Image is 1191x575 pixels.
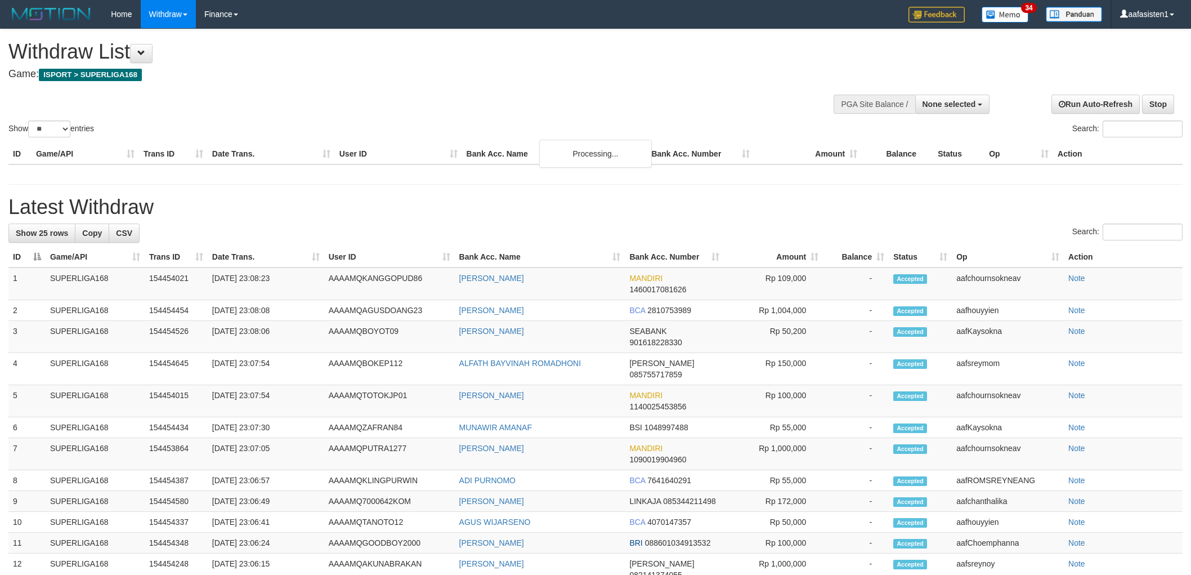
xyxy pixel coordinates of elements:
[8,300,46,321] td: 2
[145,470,208,491] td: 154454387
[952,321,1064,353] td: aafKaysokna
[629,274,662,283] span: MANDIRI
[1068,306,1085,315] a: Note
[982,7,1029,23] img: Button%20Memo.svg
[823,438,889,470] td: -
[629,444,662,453] span: MANDIRI
[459,444,524,453] a: [PERSON_NAME]
[724,385,823,417] td: Rp 100,000
[724,470,823,491] td: Rp 55,000
[1051,95,1140,114] a: Run Auto-Refresh
[625,247,724,268] th: Bank Acc. Number: activate to sort column ascending
[208,247,324,268] th: Date Trans.: activate to sort column ascending
[145,533,208,554] td: 154454348
[724,491,823,512] td: Rp 172,000
[8,533,46,554] td: 11
[1068,538,1085,547] a: Note
[208,438,324,470] td: [DATE] 23:07:05
[724,268,823,300] td: Rp 109,000
[145,491,208,512] td: 154454580
[1072,224,1183,240] label: Search:
[724,438,823,470] td: Rp 1,000,000
[8,6,94,23] img: MOTION_logo.png
[1068,423,1085,432] a: Note
[952,470,1064,491] td: aafROMSREYNEANG
[933,144,984,164] th: Status
[459,476,516,485] a: ADI PURNOMO
[644,423,688,432] span: Copy 1048997488 to clipboard
[46,470,145,491] td: SUPERLIGA168
[893,274,927,284] span: Accepted
[629,338,682,347] span: Copy 901618228330 to clipboard
[647,306,691,315] span: Copy 2810753989 to clipboard
[893,560,927,569] span: Accepted
[823,385,889,417] td: -
[893,424,927,433] span: Accepted
[459,306,524,315] a: [PERSON_NAME]
[324,300,455,321] td: AAAAMQAGUSDOANG23
[116,229,132,238] span: CSV
[208,533,324,554] td: [DATE] 23:06:24
[952,385,1064,417] td: aafchournsokneav
[8,321,46,353] td: 3
[1103,121,1183,137] input: Search:
[823,268,889,300] td: -
[952,300,1064,321] td: aafhouyyien
[46,353,145,385] td: SUPERLIGA168
[1068,497,1085,506] a: Note
[145,353,208,385] td: 154454645
[324,438,455,470] td: AAAAMQPUTRA1277
[629,559,694,568] span: [PERSON_NAME]
[8,41,783,63] h1: Withdraw List
[893,497,927,507] span: Accepted
[208,417,324,438] td: [DATE] 23:07:30
[984,144,1053,164] th: Op
[208,268,324,300] td: [DATE] 23:08:23
[459,327,524,336] a: [PERSON_NAME]
[629,370,682,379] span: Copy 085755717859 to clipboard
[893,359,927,369] span: Accepted
[1103,224,1183,240] input: Search:
[823,300,889,321] td: -
[8,491,46,512] td: 9
[8,417,46,438] td: 6
[1068,359,1085,368] a: Note
[629,538,642,547] span: BRI
[1068,559,1085,568] a: Note
[823,417,889,438] td: -
[823,353,889,385] td: -
[8,144,32,164] th: ID
[823,321,889,353] td: -
[629,423,642,432] span: BSI
[82,229,102,238] span: Copy
[46,512,145,533] td: SUPERLIGA168
[952,533,1064,554] td: aafChoemphanna
[834,95,915,114] div: PGA Site Balance /
[208,512,324,533] td: [DATE] 23:06:41
[1046,7,1102,22] img: panduan.png
[46,385,145,417] td: SUPERLIGA168
[8,385,46,417] td: 5
[459,423,532,432] a: MUNAWIR AMANAF
[8,224,75,243] a: Show 25 rows
[459,538,524,547] a: [PERSON_NAME]
[145,417,208,438] td: 154454434
[1072,121,1183,137] label: Search:
[923,100,976,109] span: None selected
[629,391,662,400] span: MANDIRI
[208,321,324,353] td: [DATE] 23:08:06
[952,247,1064,268] th: Op: activate to sort column ascending
[455,247,625,268] th: Bank Acc. Name: activate to sort column ascending
[1068,327,1085,336] a: Note
[208,470,324,491] td: [DATE] 23:06:57
[324,533,455,554] td: AAAAMQGOODBOY2000
[724,512,823,533] td: Rp 50,000
[724,321,823,353] td: Rp 50,200
[335,144,462,164] th: User ID
[724,417,823,438] td: Rp 55,000
[862,144,933,164] th: Balance
[629,497,661,506] span: LINKAJA
[823,247,889,268] th: Balance: activate to sort column ascending
[1053,144,1183,164] th: Action
[893,391,927,401] span: Accepted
